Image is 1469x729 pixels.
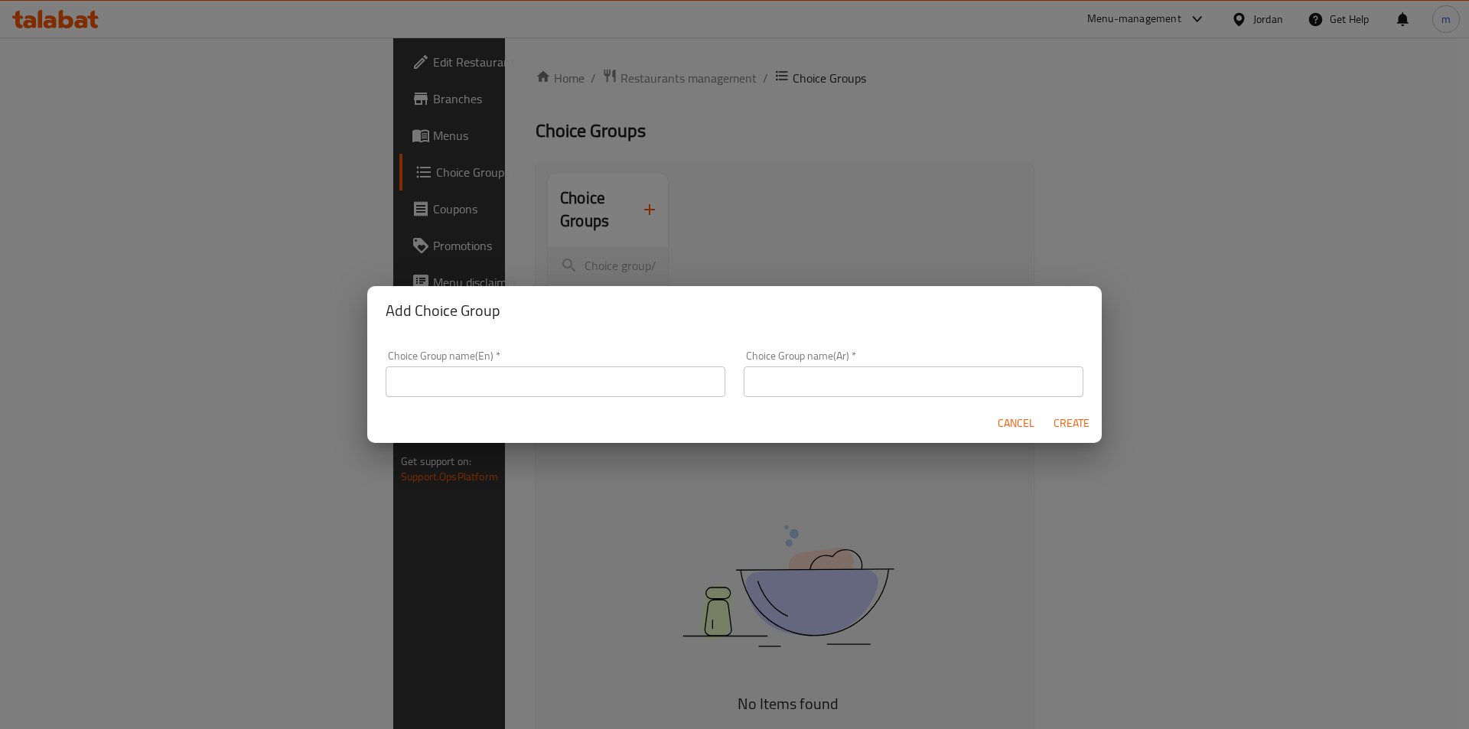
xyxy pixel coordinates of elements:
[1053,414,1090,433] span: Create
[992,409,1041,438] button: Cancel
[1047,409,1096,438] button: Create
[744,366,1083,397] input: Please enter Choice Group name(ar)
[386,366,725,397] input: Please enter Choice Group name(en)
[386,298,1083,323] h2: Add Choice Group
[998,414,1034,433] span: Cancel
